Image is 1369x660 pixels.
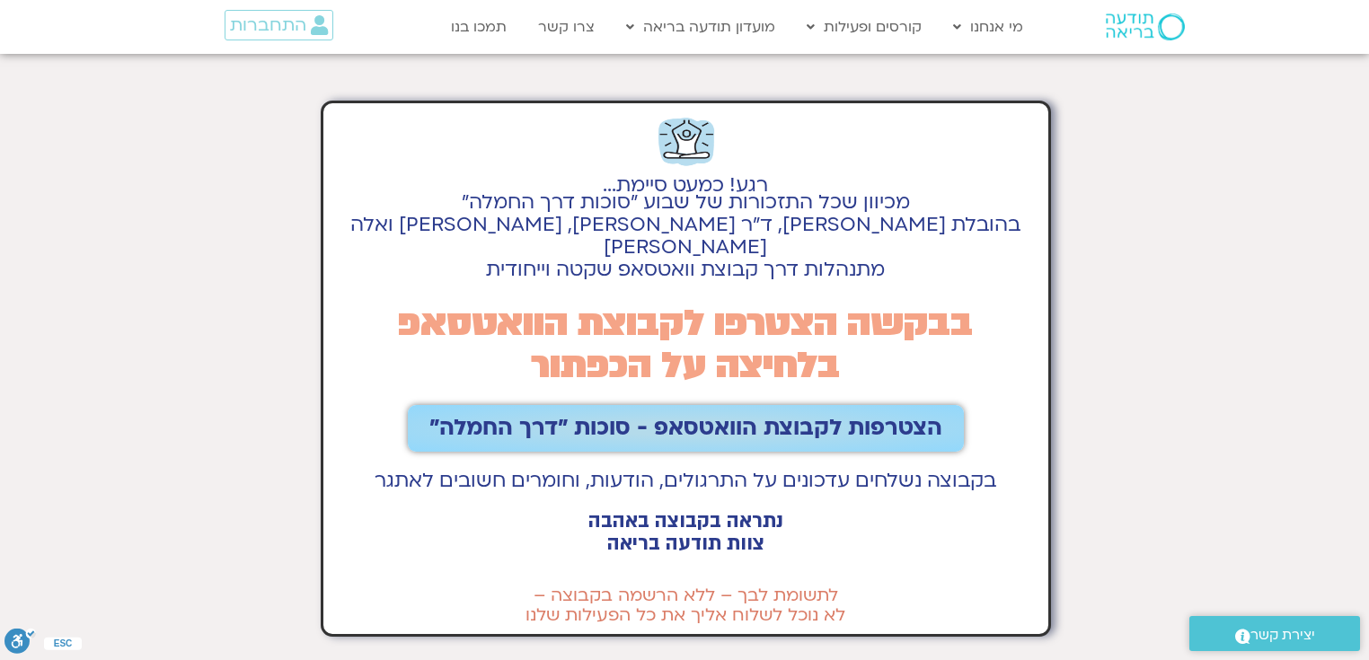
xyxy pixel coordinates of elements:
a: תמכו בנו [442,10,516,44]
h2: מכיוון שכל התזכורות של שבוע "סוכות דרך החמלה" בהובלת [PERSON_NAME], ד״ר [PERSON_NAME], [PERSON_NA... [332,191,1039,281]
a: יצירת קשר [1189,616,1360,651]
a: הצטרפות לקבוצת הוואטסאפ - סוכות ״דרך החמלה״ [408,405,964,452]
a: מועדון תודעה בריאה [617,10,784,44]
a: צרו קשר [529,10,604,44]
h2: נתראה בקבוצה באהבה צוות תודעה בריאה [332,510,1039,555]
a: התחברות [225,10,333,40]
img: תודעה בריאה [1106,13,1185,40]
a: קורסים ופעילות [798,10,931,44]
a: מי אנחנו [944,10,1032,44]
span: התחברות [230,15,306,35]
span: יצירת קשר [1250,623,1315,647]
h2: בבקשה הצטרפו לקבוצת הוואטסאפ בלחיצה על הכפתור [332,303,1039,387]
h2: בקבוצה נשלחים עדכונים על התרגולים, הודעות, וחומרים חשובים לאתגר [332,470,1039,492]
span: הצטרפות לקבוצת הוואטסאפ - סוכות ״דרך החמלה״ [429,416,942,441]
h2: לתשומת לבך – ללא הרשמה בקבוצה – לא נוכל לשלוח אליך את כל הפעילות שלנו [332,585,1039,625]
h2: רגע! כמעט סיימת... [332,184,1039,187]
